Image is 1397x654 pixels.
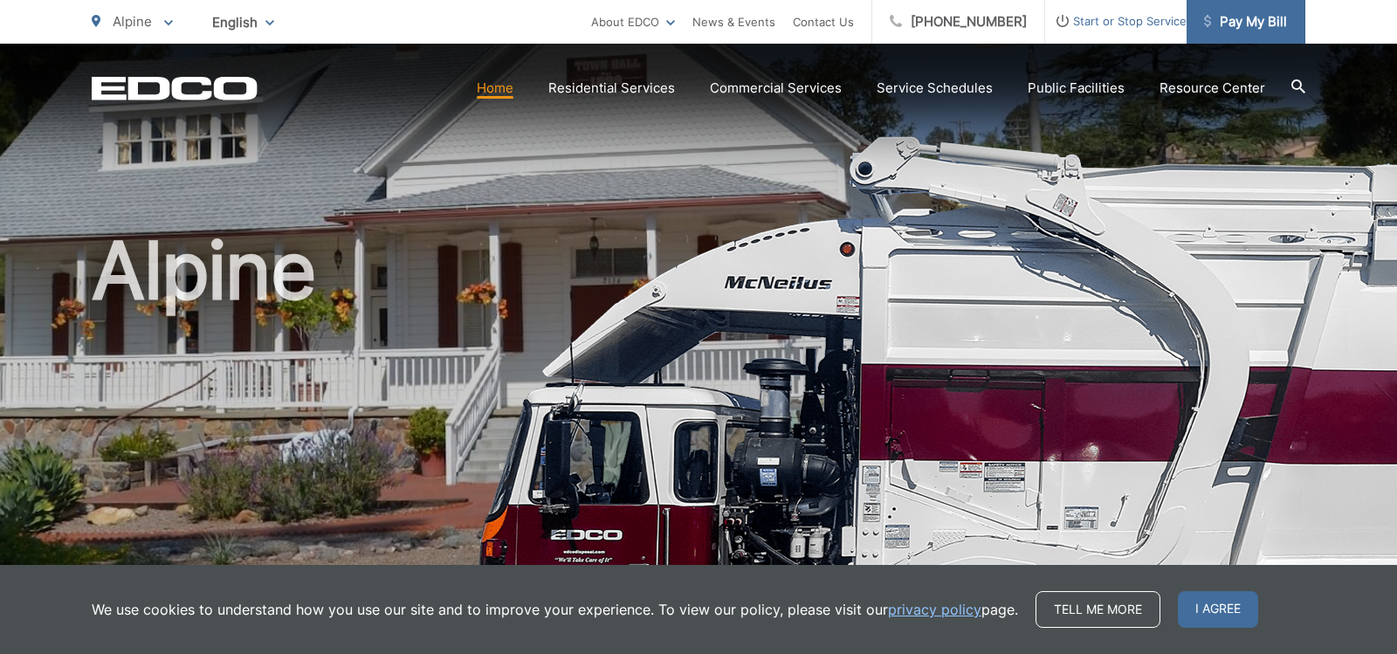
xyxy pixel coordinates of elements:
[888,599,981,620] a: privacy policy
[1178,591,1258,628] span: I agree
[692,11,775,32] a: News & Events
[877,78,993,99] a: Service Schedules
[92,599,1018,620] p: We use cookies to understand how you use our site and to improve your experience. To view our pol...
[92,76,258,100] a: EDCD logo. Return to the homepage.
[591,11,675,32] a: About EDCO
[1028,78,1125,99] a: Public Facilities
[113,13,152,30] span: Alpine
[548,78,675,99] a: Residential Services
[1036,591,1160,628] a: Tell me more
[1160,78,1265,99] a: Resource Center
[1204,11,1287,32] span: Pay My Bill
[710,78,842,99] a: Commercial Services
[199,7,287,38] span: English
[477,78,513,99] a: Home
[793,11,854,32] a: Contact Us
